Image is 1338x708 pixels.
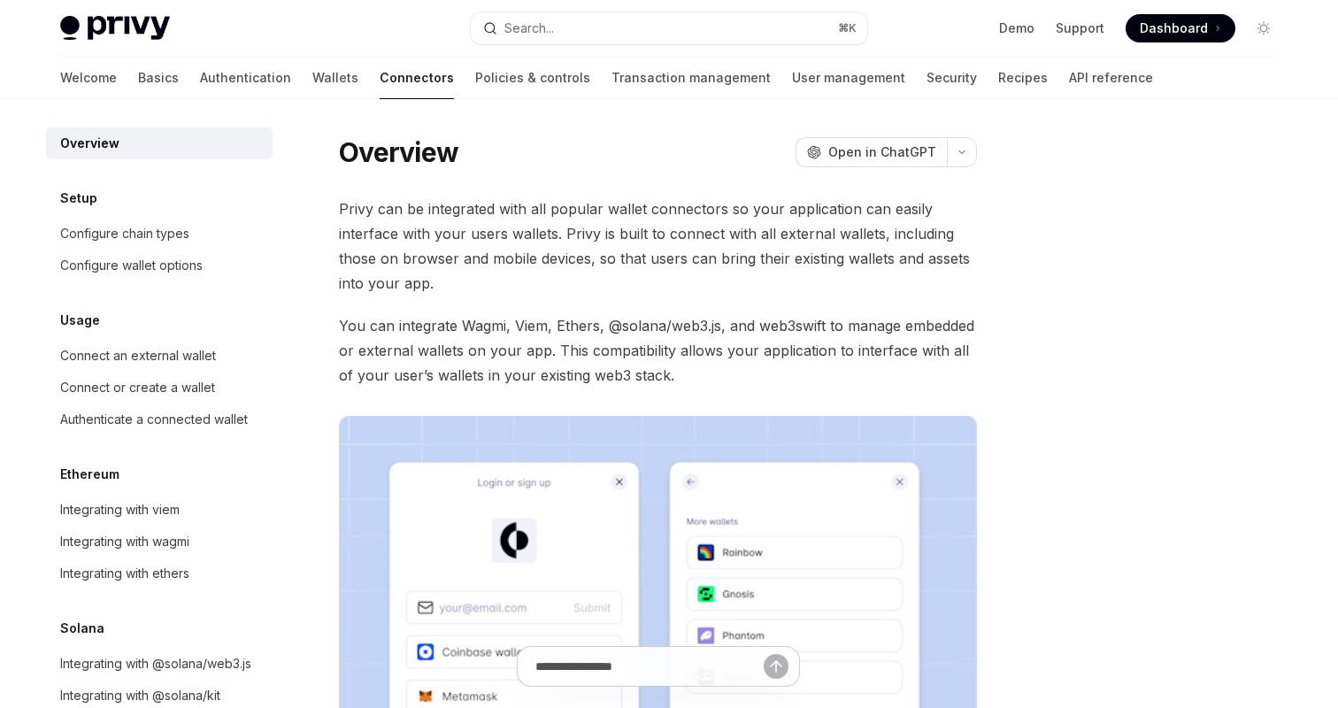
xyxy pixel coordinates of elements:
a: Welcome [60,57,117,99]
a: Integrating with wagmi [46,526,273,558]
button: Open in ChatGPT [796,137,947,167]
a: Connect an external wallet [46,340,273,372]
a: Authenticate a connected wallet [46,404,273,435]
a: Connectors [380,57,454,99]
a: API reference [1069,57,1153,99]
div: Overview [60,133,119,154]
a: Transaction management [611,57,771,99]
h5: Setup [60,188,97,209]
span: ⌘ K [838,21,857,35]
h5: Ethereum [60,464,119,485]
div: Connect an external wallet [60,345,216,366]
div: Configure chain types [60,223,189,244]
a: Recipes [998,57,1048,99]
a: Connect or create a wallet [46,372,273,404]
h5: Solana [60,618,104,639]
a: Basics [138,57,179,99]
span: You can integrate Wagmi, Viem, Ethers, @solana/web3.js, and web3swift to manage embedded or exter... [339,313,977,388]
div: Configure wallet options [60,255,203,276]
div: Integrating with wagmi [60,531,189,552]
a: Security [927,57,977,99]
h1: Overview [339,136,458,168]
div: Connect or create a wallet [60,377,215,398]
div: Search... [504,18,554,39]
div: Integrating with @solana/kit [60,685,220,706]
a: Demo [999,19,1034,37]
a: Wallets [312,57,358,99]
div: Integrating with viem [60,499,180,520]
div: Authenticate a connected wallet [60,409,248,430]
div: Integrating with @solana/web3.js [60,653,251,674]
a: Integrating with ethers [46,558,273,589]
button: Search...⌘K [471,12,867,44]
a: Support [1056,19,1104,37]
a: Dashboard [1126,14,1235,42]
span: Privy can be integrated with all popular wallet connectors so your application can easily interfa... [339,196,977,296]
a: User management [792,57,905,99]
h5: Usage [60,310,100,331]
div: Integrating with ethers [60,563,189,584]
span: Open in ChatGPT [828,143,936,161]
a: Policies & controls [475,57,590,99]
a: Integrating with @solana/web3.js [46,648,273,680]
img: light logo [60,16,170,41]
span: Dashboard [1140,19,1208,37]
a: Configure wallet options [46,250,273,281]
a: Configure chain types [46,218,273,250]
a: Overview [46,127,273,159]
button: Send message [764,654,788,679]
button: Toggle dark mode [1250,14,1278,42]
a: Authentication [200,57,291,99]
a: Integrating with viem [46,494,273,526]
